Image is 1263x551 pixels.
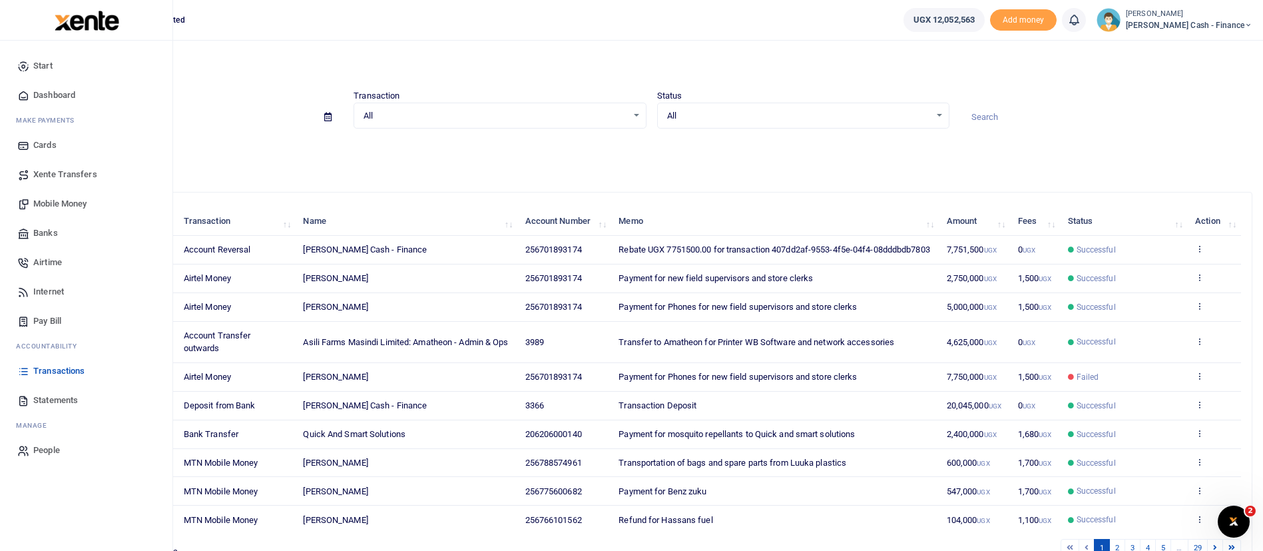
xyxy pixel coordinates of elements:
span: 600,000 [947,458,990,468]
small: UGX [1039,431,1051,438]
span: [PERSON_NAME] [303,458,368,468]
span: Payment for Phones for new field supervisors and store clerks [619,302,857,312]
iframe: Intercom live chat [1218,506,1250,538]
span: 2 [1245,506,1256,516]
small: UGX [984,247,997,254]
span: Successful [1077,244,1116,256]
small: UGX [1039,517,1051,524]
span: Dashboard [33,89,75,102]
span: 206206000140 [525,429,582,439]
img: logo-large [55,11,119,31]
span: Successful [1077,485,1116,497]
th: Action: activate to sort column ascending [1188,207,1241,236]
span: Banks [33,227,58,240]
span: 1,500 [1018,302,1052,312]
span: Transactions [33,364,85,378]
span: 256766101562 [525,515,582,525]
small: UGX [1039,488,1051,496]
p: Download [51,145,1252,159]
input: select period [51,106,314,129]
span: Successful [1077,273,1116,284]
small: UGX [1039,304,1051,311]
span: 0 [1018,400,1035,410]
span: [PERSON_NAME] [303,515,368,525]
a: Statements [11,386,162,415]
span: 256701893174 [525,245,582,255]
li: Wallet ballance [898,8,990,32]
small: UGX [977,517,989,524]
span: 2,400,000 [947,429,997,439]
span: 256701893174 [525,273,582,283]
a: Cards [11,131,162,160]
span: Successful [1077,336,1116,348]
span: [PERSON_NAME] [303,372,368,382]
span: [PERSON_NAME] Cash - Finance [303,400,427,410]
span: Payment for Benz zuku [619,486,706,496]
span: [PERSON_NAME] [303,273,368,283]
th: Status: activate to sort column ascending [1060,207,1188,236]
th: Transaction: activate to sort column ascending [176,207,296,236]
span: 3366 [525,400,544,410]
span: 7,750,000 [947,372,997,382]
small: UGX [1039,374,1051,381]
span: Cards [33,139,57,152]
span: 1,100 [1018,515,1052,525]
span: MTN Mobile Money [184,486,258,496]
span: Pay Bill [33,314,61,328]
span: All [667,109,930,123]
span: 1,700 [1018,486,1052,496]
span: Airtel Money [184,372,231,382]
span: 4,625,000 [947,337,997,347]
small: UGX [1023,247,1035,254]
span: Payment for Phones for new field supervisors and store clerks [619,372,857,382]
a: Airtime [11,248,162,277]
span: ake Payments [23,115,75,125]
span: Successful [1077,301,1116,313]
span: 5,000,000 [947,302,997,312]
a: Xente Transfers [11,160,162,189]
span: 7,751,500 [947,245,997,255]
small: UGX [1023,339,1035,346]
a: Add money [990,14,1057,24]
small: UGX [977,488,989,496]
span: 547,000 [947,486,990,496]
li: M [11,110,162,131]
span: 256701893174 [525,372,582,382]
span: Successful [1077,514,1116,526]
th: Name: activate to sort column ascending [296,207,517,236]
span: Failed [1077,371,1099,383]
span: Airtel Money [184,302,231,312]
label: Status [657,89,682,103]
label: Transaction [354,89,399,103]
span: 20,045,000 [947,400,1001,410]
li: Ac [11,336,162,356]
small: UGX [1023,402,1035,410]
span: 1,500 [1018,273,1052,283]
th: Account Number: activate to sort column ascending [517,207,611,236]
span: Xente Transfers [33,168,97,181]
span: Transportation of bags and spare parts from Luuka plastics [619,458,846,468]
span: Internet [33,285,64,298]
span: Rebate UGX 7751500.00 for transaction 407dd2af-9553-4f5e-04f4-08dddbdb7803 [619,245,929,255]
span: Account Reversal [184,245,251,255]
small: UGX [1039,460,1051,467]
th: Memo: activate to sort column ascending [611,207,939,236]
a: profile-user [PERSON_NAME] [PERSON_NAME] Cash - Finance [1097,8,1252,32]
a: Pay Bill [11,306,162,336]
span: Payment for mosquito repellants to Quick and smart solutions [619,429,855,439]
span: 1,700 [1018,458,1052,468]
small: UGX [984,431,997,438]
span: Transaction Deposit [619,400,696,410]
span: MTN Mobile Money [184,515,258,525]
span: [PERSON_NAME] Cash - Finance [1126,19,1252,31]
span: [PERSON_NAME] Cash - Finance [303,245,427,255]
span: [PERSON_NAME] [303,486,368,496]
small: [PERSON_NAME] [1126,9,1252,20]
small: UGX [984,275,997,282]
span: Asili Farms Masindi Limited: Amatheon - Admin & Ops [303,337,508,347]
span: 256701893174 [525,302,582,312]
input: Search [960,106,1252,129]
span: Account Transfer outwards [184,330,251,354]
span: 104,000 [947,515,990,525]
small: UGX [984,339,997,346]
